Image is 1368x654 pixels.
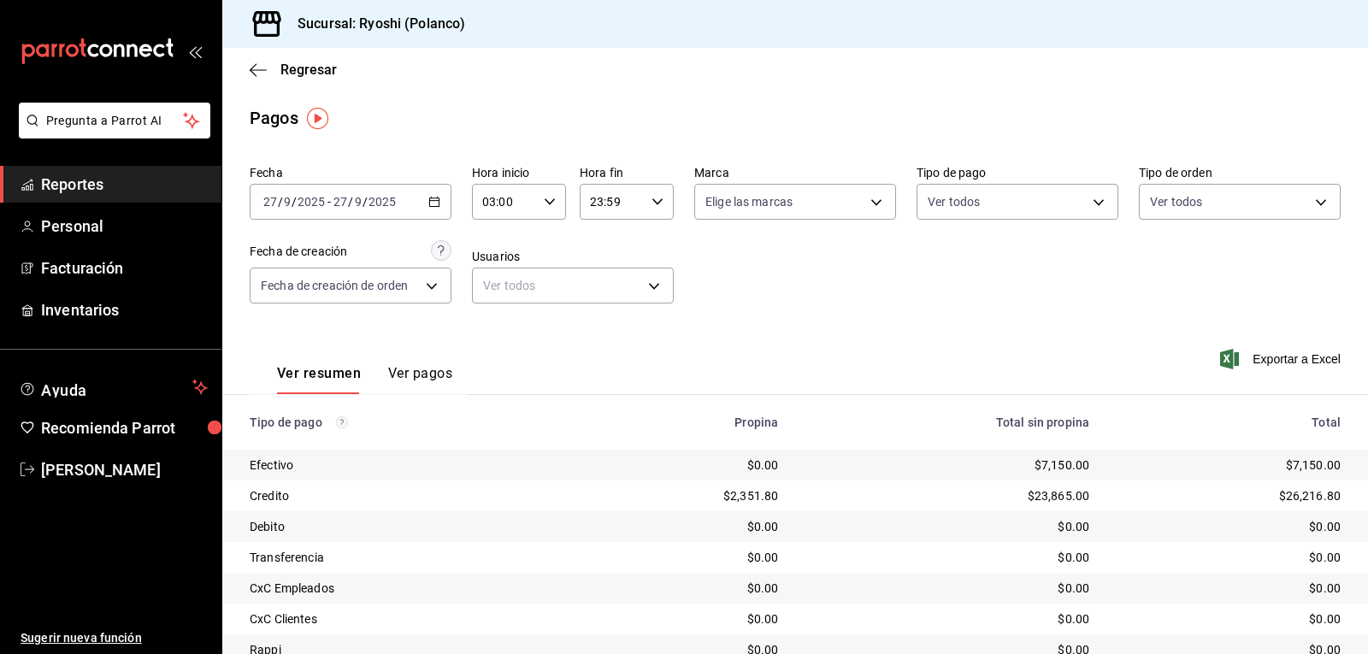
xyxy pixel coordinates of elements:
[250,580,567,597] div: CxC Empleados
[805,457,1089,474] div: $7,150.00
[472,268,674,303] div: Ver todos
[594,580,779,597] div: $0.00
[41,458,208,481] span: [PERSON_NAME]
[363,195,368,209] span: /
[917,167,1118,179] label: Tipo de pago
[1139,167,1341,179] label: Tipo de orden
[21,629,208,647] span: Sugerir nueva función
[41,377,186,398] span: Ayuda
[188,44,202,58] button: open_drawer_menu
[1117,518,1341,535] div: $0.00
[280,62,337,78] span: Regresar
[1117,457,1341,474] div: $7,150.00
[250,610,567,627] div: CxC Clientes
[348,195,353,209] span: /
[327,195,331,209] span: -
[292,195,297,209] span: /
[805,518,1089,535] div: $0.00
[368,195,397,209] input: ----
[41,416,208,439] span: Recomienda Parrot
[472,167,566,179] label: Hora inicio
[1117,549,1341,566] div: $0.00
[283,195,292,209] input: --
[41,256,208,280] span: Facturación
[388,365,452,394] button: Ver pagos
[1117,415,1341,429] div: Total
[41,298,208,321] span: Inventarios
[1117,487,1341,504] div: $26,216.80
[12,124,210,142] a: Pregunta a Parrot AI
[333,195,348,209] input: --
[250,415,567,429] div: Tipo de pago
[250,243,347,261] div: Fecha de creación
[250,518,567,535] div: Debito
[46,112,184,130] span: Pregunta a Parrot AI
[277,365,361,394] button: Ver resumen
[297,195,326,209] input: ----
[594,518,779,535] div: $0.00
[261,277,408,294] span: Fecha de creación de orden
[250,167,451,179] label: Fecha
[594,415,779,429] div: Propina
[41,173,208,196] span: Reportes
[250,487,567,504] div: Credito
[307,108,328,129] img: Tooltip marker
[694,167,896,179] label: Marca
[580,167,674,179] label: Hora fin
[594,487,779,504] div: $2,351.80
[250,457,567,474] div: Efectivo
[705,193,793,210] span: Elige las marcas
[1150,193,1202,210] span: Ver todos
[594,610,779,627] div: $0.00
[250,62,337,78] button: Regresar
[1117,610,1341,627] div: $0.00
[805,580,1089,597] div: $0.00
[354,195,363,209] input: --
[250,549,567,566] div: Transferencia
[594,457,779,474] div: $0.00
[472,250,674,262] label: Usuarios
[805,487,1089,504] div: $23,865.00
[250,105,298,131] div: Pagos
[284,14,465,34] h3: Sucursal: Ryoshi (Polanco)
[336,416,348,428] svg: Los pagos realizados con Pay y otras terminales son montos brutos.
[1224,349,1341,369] button: Exportar a Excel
[277,365,452,394] div: navigation tabs
[805,610,1089,627] div: $0.00
[805,549,1089,566] div: $0.00
[41,215,208,238] span: Personal
[278,195,283,209] span: /
[594,549,779,566] div: $0.00
[805,415,1089,429] div: Total sin propina
[1117,580,1341,597] div: $0.00
[19,103,210,138] button: Pregunta a Parrot AI
[262,195,278,209] input: --
[928,193,980,210] span: Ver todos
